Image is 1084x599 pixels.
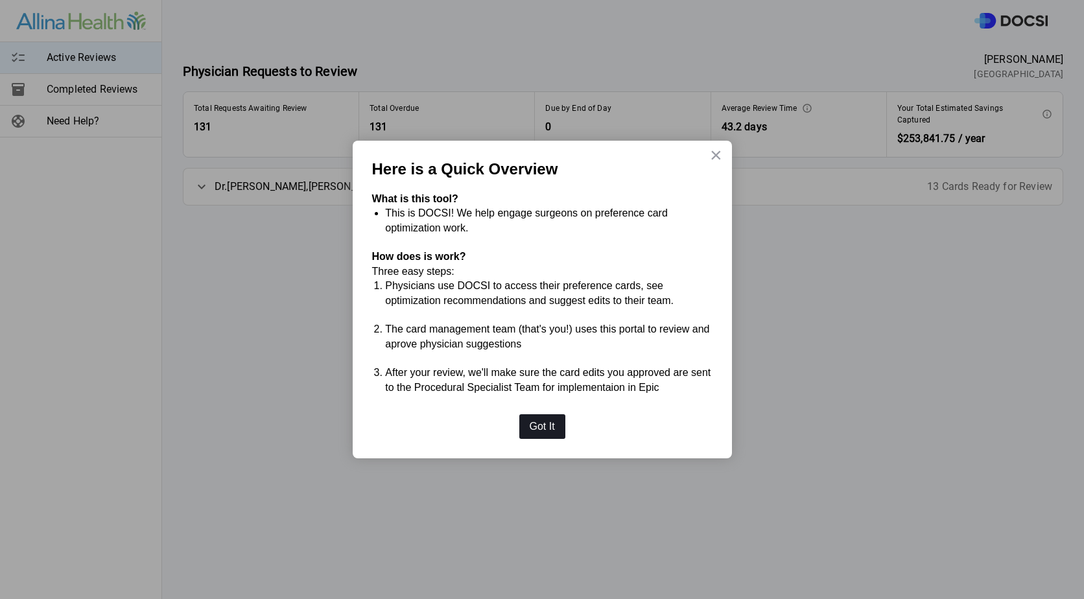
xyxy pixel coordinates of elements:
[385,279,712,308] li: Physicians use DOCSI to access their preference cards, see optimization recommendations and sugge...
[385,366,712,395] li: After your review, we'll make sure the card edits you approved are sent to the Procedural Special...
[385,322,712,351] li: The card management team (that's you!) uses this portal to review and aprove physician suggestions
[372,193,458,204] strong: What is this tool?
[385,206,712,235] li: This is DOCSI! We help engage surgeons on preference card optimization work.
[710,145,722,165] button: Close
[372,160,713,179] p: Here is a Quick Overview
[372,251,466,262] strong: How does is work?
[519,414,565,439] button: Got It
[372,264,713,279] p: Three easy steps:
